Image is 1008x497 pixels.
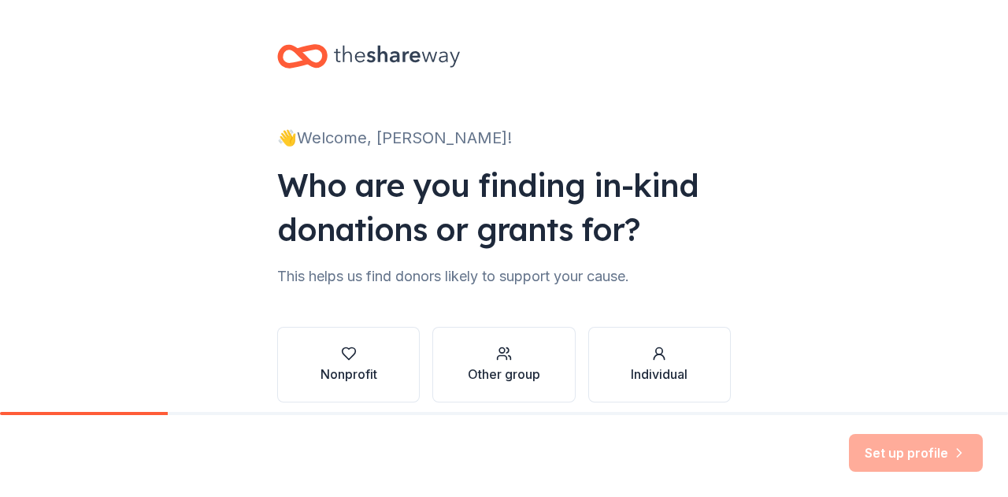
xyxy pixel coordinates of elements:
[588,327,731,402] button: Individual
[321,365,377,384] div: Nonprofit
[277,163,731,251] div: Who are you finding in-kind donations or grants for?
[432,327,575,402] button: Other group
[468,365,540,384] div: Other group
[277,264,731,289] div: This helps us find donors likely to support your cause.
[277,125,731,150] div: 👋 Welcome, [PERSON_NAME]!
[631,365,687,384] div: Individual
[277,327,420,402] button: Nonprofit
